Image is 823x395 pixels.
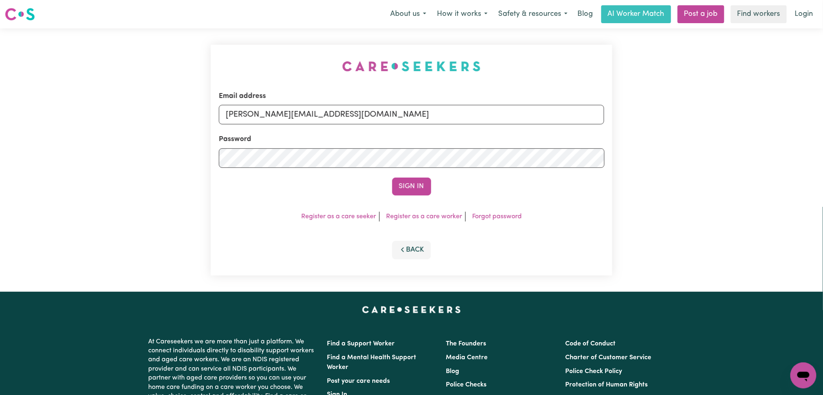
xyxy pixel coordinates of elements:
[327,341,395,347] a: Find a Support Worker
[790,5,818,23] a: Login
[327,354,417,371] a: Find a Mental Health Support Worker
[493,6,573,23] button: Safety & resources
[446,341,486,347] a: The Founders
[5,7,35,22] img: Careseekers logo
[565,354,651,361] a: Charter of Customer Service
[446,382,487,388] a: Police Checks
[392,178,431,195] button: Sign In
[219,91,266,102] label: Email address
[678,5,724,23] a: Post a job
[5,5,35,24] a: Careseekers logo
[573,5,598,23] a: Blog
[565,368,622,375] a: Police Check Policy
[327,378,390,384] a: Post your care needs
[565,341,616,347] a: Code of Conduct
[472,213,522,220] a: Forgot password
[791,362,817,388] iframe: Button to launch messaging window
[301,213,376,220] a: Register as a care seeker
[601,5,671,23] a: AI Worker Match
[219,134,251,145] label: Password
[385,6,432,23] button: About us
[219,105,605,124] input: Email address
[446,368,460,375] a: Blog
[386,213,462,220] a: Register as a care worker
[392,241,431,259] button: Back
[362,306,461,313] a: Careseekers home page
[731,5,787,23] a: Find workers
[446,354,488,361] a: Media Centre
[565,382,648,388] a: Protection of Human Rights
[432,6,493,23] button: How it works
